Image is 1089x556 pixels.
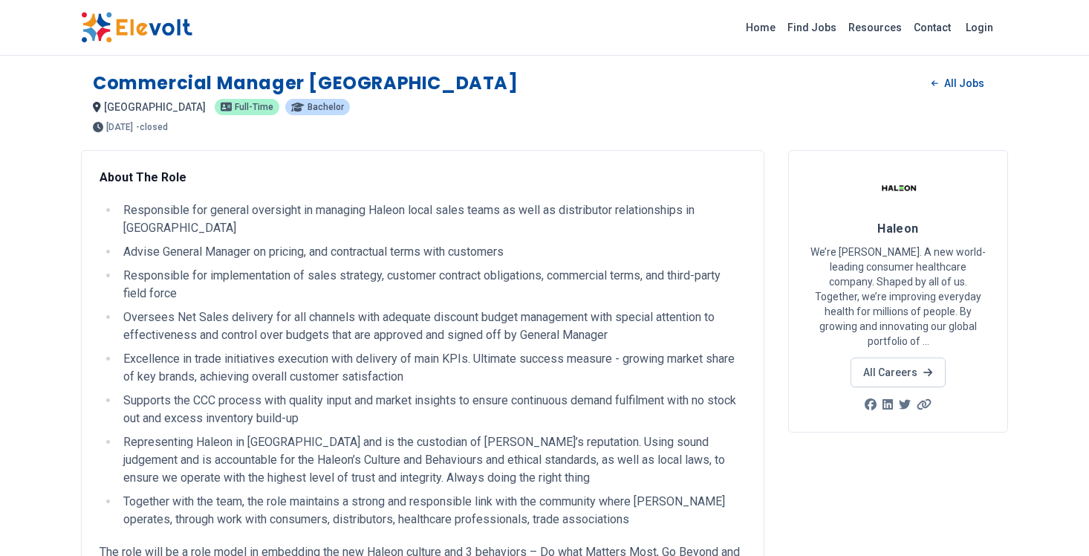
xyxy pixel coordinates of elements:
[81,12,192,43] img: Elevolt
[957,13,1002,42] a: Login
[877,222,919,236] span: Haleon
[136,123,168,132] p: - closed
[308,103,344,111] span: Bachelor
[851,358,945,387] a: All Careers
[93,71,519,95] h1: Commercial Manager [GEOGRAPHIC_DATA]
[740,16,781,39] a: Home
[100,170,186,184] strong: About The Role
[119,433,746,487] li: Representing Haleon in [GEOGRAPHIC_DATA] and is the custodian of [PERSON_NAME]’s reputation. Usin...
[104,101,206,113] span: [GEOGRAPHIC_DATA]
[119,493,746,528] li: Together with the team, the role maintains a strong and responsible link with the community where...
[880,169,917,206] img: Haleon
[920,72,996,94] a: All Jobs
[908,16,957,39] a: Contact
[781,16,842,39] a: Find Jobs
[842,16,908,39] a: Resources
[807,245,989,349] p: We’re [PERSON_NAME]. A new world-leading consumer healthcare company. Shaped by all of us. Togeth...
[119,243,746,261] li: Advise General Manager on pricing, and contractual terms with customers
[106,123,133,132] span: [DATE]
[119,308,746,344] li: Oversees Net Sales delivery for all channels with adequate discount budget management with specia...
[119,267,746,303] li: Responsible for implementation of sales strategy, customer contract obligations, commercial terms...
[119,392,746,427] li: Supports the CCC process with quality input and market insights to ensure continuous demand fulfi...
[119,201,746,237] li: Responsible for general oversight in managing Haleon local sales teams as well as distributor rel...
[119,350,746,386] li: Excellence in trade initiatives execution with delivery of main KPIs. Ultimate success measure - ...
[235,103,273,111] span: Full-time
